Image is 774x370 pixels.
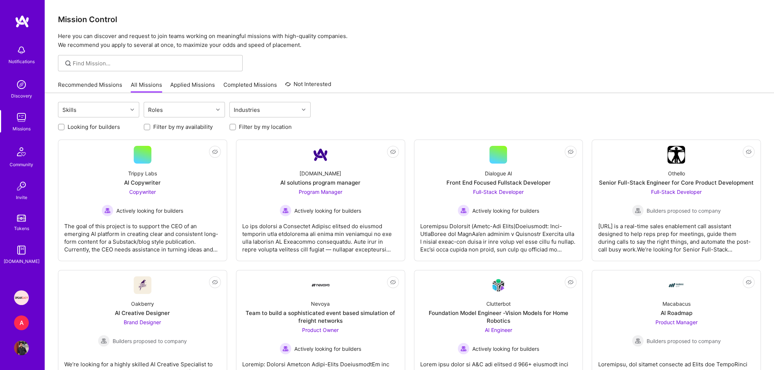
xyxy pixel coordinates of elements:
img: Actively looking for builders [458,343,469,354]
div: AI Creative Designer [115,309,170,317]
img: Community [13,143,30,161]
div: [URL] is a real-time sales enablement call assistant designed to help reps prep for meetings, gui... [598,216,754,253]
div: Discovery [11,92,32,100]
img: guide book [14,243,29,257]
div: Skills [61,105,78,115]
i: icon Chevron [216,108,220,112]
div: Loremipsu Dolorsit (Ametc-Adi Elits)Doeiusmodt: Inci-UtlaBoree dol MagnAa’en adminim v Quisnostr ... [420,216,577,253]
i: icon Chevron [130,108,134,112]
div: Dialogue AI [484,169,512,177]
a: Company LogoOthelloSenior Full-Stack Engineer for Core Product DevelopmentFull-Stack Developer Bu... [598,146,754,255]
i: icon SearchGrey [64,59,72,68]
div: Macabacus [662,300,690,308]
div: Front End Focused Fullstack Developer [446,179,550,186]
img: Builders proposed to company [632,205,644,216]
span: Copywriter [129,189,156,195]
span: Full-Stack Developer [473,189,524,195]
img: Invite [14,179,29,193]
div: A [14,315,29,330]
div: Missions [13,125,31,133]
div: Tokens [14,225,29,232]
span: Actively looking for builders [294,207,361,215]
div: Senior Full-Stack Engineer for Core Product Development [599,179,754,186]
a: User Avatar [12,340,31,355]
label: Filter by my availability [153,123,213,131]
img: User Avatar [14,340,29,355]
img: Speakeasy: Software Engineer to help Customers write custom functions [14,290,29,305]
a: Company Logo[DOMAIN_NAME]AI solutions program managerProgram Manager Actively looking for builder... [242,146,399,255]
div: Trippy Labs [128,169,157,177]
div: Community [10,161,33,168]
span: Actively looking for builders [472,345,539,353]
label: Looking for builders [68,123,120,131]
span: Product Owner [302,327,339,333]
div: AI solutions program manager [280,179,360,186]
a: Completed Missions [223,81,277,93]
i: icon Chevron [302,108,305,112]
span: Program Manager [299,189,342,195]
div: Foundation Model Engineer -Vision Models for Home Robotics [420,309,577,325]
img: teamwork [14,110,29,125]
img: logo [15,15,30,28]
span: Actively looking for builders [116,207,183,215]
i: icon EyeClosed [212,149,218,155]
img: discovery [14,77,29,92]
label: Filter by my location [239,123,292,131]
img: Builders proposed to company [98,335,110,347]
div: Clutterbot [486,300,510,308]
a: Dialogue AIFront End Focused Fullstack DeveloperFull-Stack Developer Actively looking for builder... [420,146,577,255]
img: Company Logo [489,277,507,294]
span: Actively looking for builders [294,345,361,353]
div: AI Roadmap [660,309,692,317]
div: Team to build a sophisticated event based simulation of freight networks [242,309,399,325]
div: Roles [146,105,165,115]
p: Here you can discover and request to join teams working on meaningful missions with high-quality ... [58,32,761,49]
a: A [12,315,31,330]
i: icon EyeClosed [568,279,573,285]
a: Not Interested [285,80,331,93]
div: [DOMAIN_NAME] [299,169,341,177]
div: Invite [16,193,27,201]
img: Actively looking for builders [458,205,469,216]
i: icon EyeClosed [746,149,751,155]
div: Oakberry [131,300,154,308]
span: AI Engineer [484,327,512,333]
span: Brand Designer [124,319,161,325]
h3: Mission Control [58,15,761,24]
div: AI Copywriter [124,179,161,186]
div: The goal of this project is to support the CEO of an emerging AI platform in creating clear and c... [64,216,221,253]
i: icon EyeClosed [746,279,751,285]
img: tokens [17,215,26,222]
div: [DOMAIN_NAME] [4,257,40,265]
div: Nevoya [311,300,330,308]
img: Company Logo [134,276,151,294]
input: Find Mission... [73,59,237,67]
a: Applied Missions [170,81,215,93]
div: Notifications [8,58,35,65]
img: Actively looking for builders [280,343,291,354]
i: icon EyeClosed [390,149,396,155]
span: Builders proposed to company [647,337,721,345]
i: icon EyeClosed [390,279,396,285]
span: Actively looking for builders [472,207,539,215]
img: Company Logo [667,146,685,164]
span: Builders proposed to company [647,207,721,215]
img: Builders proposed to company [632,335,644,347]
img: Company Logo [667,276,685,294]
div: Lo ips dolorsi a Consectet Adipisc elitsed do eiusmod temporin utla etdolorema ali enima min veni... [242,216,399,253]
img: Company Logo [312,284,329,287]
div: Othello [668,169,685,177]
a: Recommended Missions [58,81,122,93]
div: Industries [232,105,262,115]
i: icon EyeClosed [568,149,573,155]
i: icon EyeClosed [212,279,218,285]
span: Product Manager [655,319,697,325]
img: Actively looking for builders [102,205,113,216]
a: Trippy LabsAI CopywriterCopywriter Actively looking for buildersActively looking for buildersThe ... [64,146,221,255]
img: Actively looking for builders [280,205,291,216]
img: bell [14,43,29,58]
a: Speakeasy: Software Engineer to help Customers write custom functions [12,290,31,305]
a: All Missions [131,81,162,93]
span: Full-Stack Developer [651,189,702,195]
span: Builders proposed to company [113,337,187,345]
